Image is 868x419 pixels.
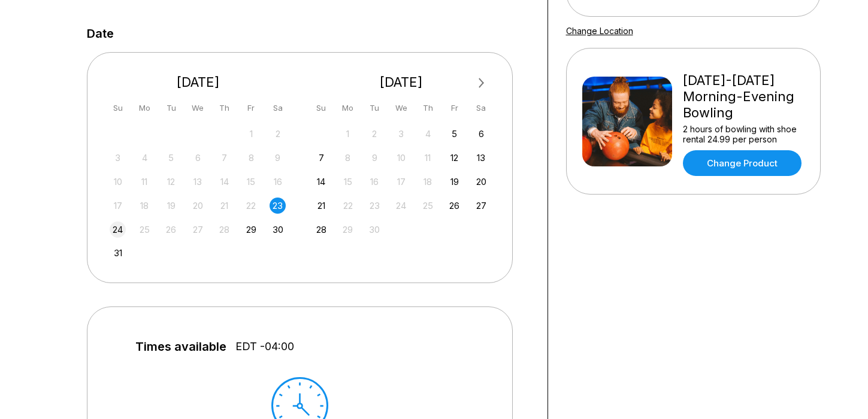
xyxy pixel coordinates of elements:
label: Date [87,27,114,40]
div: Not available Tuesday, August 5th, 2025 [163,150,179,166]
div: Not available Tuesday, September 30th, 2025 [367,221,383,238]
div: Not available Monday, August 4th, 2025 [137,150,153,166]
div: month 2025-08 [108,125,288,262]
div: Not available Thursday, August 21st, 2025 [216,198,232,214]
div: Not available Tuesday, September 2nd, 2025 [367,126,383,142]
div: Not available Saturday, August 16th, 2025 [270,174,286,190]
div: Sa [270,100,286,116]
div: Choose Sunday, August 24th, 2025 [110,221,126,238]
div: Not available Monday, August 11th, 2025 [137,174,153,190]
div: Not available Thursday, September 11th, 2025 [420,150,436,166]
div: 2 hours of bowling with shoe rental 24.99 per person [683,124,805,144]
div: Choose Sunday, September 21st, 2025 [313,198,329,214]
div: We [190,100,206,116]
div: Choose Friday, August 29th, 2025 [243,221,259,238]
div: Not available Sunday, August 17th, 2025 [110,198,126,214]
div: Not available Friday, August 15th, 2025 [243,174,259,190]
div: [DATE] [309,74,494,90]
div: Not available Thursday, August 7th, 2025 [216,150,232,166]
div: Choose Sunday, August 31st, 2025 [110,245,126,261]
div: Not available Monday, September 29th, 2025 [340,221,356,238]
span: Times available [135,340,226,353]
div: Not available Friday, August 1st, 2025 [243,126,259,142]
span: EDT -04:00 [235,340,294,353]
div: Not available Saturday, August 9th, 2025 [270,150,286,166]
div: Not available Friday, August 8th, 2025 [243,150,259,166]
a: Change Product [683,150,802,176]
div: Fr [446,100,462,116]
div: Not available Saturday, August 2nd, 2025 [270,126,286,142]
div: Choose Saturday, August 30th, 2025 [270,221,286,238]
div: [DATE] [105,74,291,90]
div: Not available Sunday, August 3rd, 2025 [110,150,126,166]
div: Not available Monday, September 22nd, 2025 [340,198,356,214]
div: Choose Saturday, September 6th, 2025 [473,126,489,142]
div: Choose Friday, September 5th, 2025 [446,126,462,142]
div: month 2025-09 [311,125,491,238]
div: Not available Wednesday, September 17th, 2025 [393,174,409,190]
div: Choose Sunday, September 7th, 2025 [313,150,329,166]
div: Tu [367,100,383,116]
div: Tu [163,100,179,116]
div: Not available Wednesday, August 27th, 2025 [190,221,206,238]
div: Su [313,100,329,116]
div: Th [420,100,436,116]
div: Choose Saturday, September 13th, 2025 [473,150,489,166]
div: Not available Thursday, September 18th, 2025 [420,174,436,190]
div: Not available Wednesday, September 3rd, 2025 [393,126,409,142]
div: Choose Friday, September 19th, 2025 [446,174,462,190]
div: Fr [243,100,259,116]
div: Choose Saturday, August 23rd, 2025 [270,198,286,214]
div: Choose Sunday, September 28th, 2025 [313,221,329,238]
div: Mo [340,100,356,116]
div: Not available Monday, August 18th, 2025 [137,198,153,214]
div: Not available Thursday, August 28th, 2025 [216,221,232,238]
div: Choose Friday, September 12th, 2025 [446,150,462,166]
div: Choose Sunday, September 14th, 2025 [313,174,329,190]
div: Not available Sunday, August 10th, 2025 [110,174,126,190]
div: Not available Thursday, September 4th, 2025 [420,126,436,142]
div: [DATE]-[DATE] Morning-Evening Bowling [683,72,805,121]
div: Not available Wednesday, September 24th, 2025 [393,198,409,214]
div: Not available Tuesday, September 9th, 2025 [367,150,383,166]
div: Not available Wednesday, September 10th, 2025 [393,150,409,166]
div: Not available Tuesday, September 23rd, 2025 [367,198,383,214]
div: Choose Friday, September 26th, 2025 [446,198,462,214]
div: Not available Wednesday, August 13th, 2025 [190,174,206,190]
div: Not available Monday, September 1st, 2025 [340,126,356,142]
div: Not available Thursday, August 14th, 2025 [216,174,232,190]
div: We [393,100,409,116]
div: Not available Monday, September 15th, 2025 [340,174,356,190]
a: Change Location [566,26,633,36]
div: Not available Monday, August 25th, 2025 [137,221,153,238]
div: Choose Saturday, September 20th, 2025 [473,174,489,190]
div: Not available Thursday, September 25th, 2025 [420,198,436,214]
div: Not available Tuesday, September 16th, 2025 [367,174,383,190]
div: Not available Tuesday, August 12th, 2025 [163,174,179,190]
div: Not available Wednesday, August 20th, 2025 [190,198,206,214]
div: Th [216,100,232,116]
div: Not available Tuesday, August 26th, 2025 [163,221,179,238]
div: Su [110,100,126,116]
div: Not available Friday, August 22nd, 2025 [243,198,259,214]
div: Not available Monday, September 8th, 2025 [340,150,356,166]
div: Not available Wednesday, August 6th, 2025 [190,150,206,166]
img: Friday-Sunday Morning-Evening Bowling [582,77,672,166]
div: Choose Saturday, September 27th, 2025 [473,198,489,214]
div: Sa [473,100,489,116]
div: Not available Tuesday, August 19th, 2025 [163,198,179,214]
div: Mo [137,100,153,116]
button: Next Month [472,74,491,93]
